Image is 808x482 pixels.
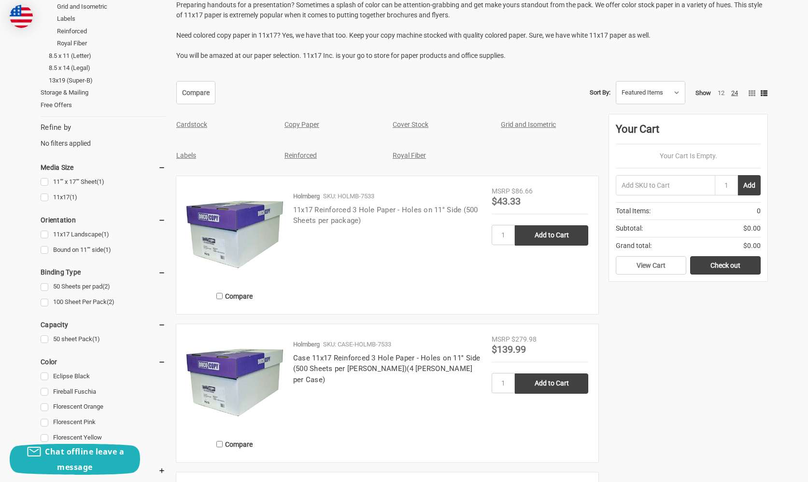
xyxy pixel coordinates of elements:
a: Florescent Yellow [41,431,166,444]
span: $139.99 [492,344,526,355]
div: MSRP [492,186,510,196]
a: Compare [176,81,215,104]
input: Compare [216,293,223,299]
a: Fireball Fuschia [41,386,166,399]
input: Add to Cart [515,373,588,394]
img: Case 11x17 Reinforced 3 Hole Paper - Holes on 11'' Side (500 Sheets per package)(4 Reams per Case) [186,334,283,431]
span: Show [695,89,711,96]
h5: Media Size [41,162,166,173]
span: You will be amazed at our paper selection. 11x17 Inc. is your go to store for paper products and ... [176,52,506,59]
h5: Refine by [41,122,166,133]
a: Reinforced [284,151,317,159]
a: 100 Sheet Per Pack [41,296,166,309]
span: Chat offline leave a message [45,446,124,472]
a: 11x17 Reinforced 3 Hole Paper - Holes on 11'' Side (500 Sheets per package) [293,206,478,225]
a: 8.5 x 14 (Legal) [49,62,166,74]
button: Chat offline leave a message [10,444,140,475]
button: Add [738,175,761,195]
span: (1) [92,335,100,343]
p: SKU: CASE-HOLMB-7533 [323,340,391,349]
a: Labels [176,151,196,159]
a: View Cart [616,256,686,275]
span: $43.33 [492,195,521,207]
span: $86.66 [511,187,533,195]
span: Subtotal: [616,223,643,234]
span: (2) [107,298,114,305]
span: (1) [70,193,77,201]
a: Check out [690,256,761,275]
span: (1) [97,178,104,185]
a: Labels [57,13,166,25]
a: Free Offers [41,99,166,111]
h5: Color [41,356,166,368]
span: $279.98 [511,335,537,343]
a: Grid and Isometric [501,121,556,128]
a: Case 11x17 Reinforced 3 Hole Paper - Holes on 11'' Side (500 Sheets per [PERSON_NAME])(4 [PERSON_... [293,354,481,384]
a: Florescent Pink [41,416,166,429]
a: 8.5 x 11 (Letter) [49,50,166,62]
span: (1) [101,231,109,238]
a: 11x17 Landscape [41,228,166,241]
h5: Binding Type [41,266,166,278]
a: Florescent Orange [41,400,166,413]
span: Need colored copy paper in 11x17? Yes, we have that too. Keep your copy machine stocked with qual... [176,31,651,39]
span: Preparing handouts for a presentation? Sometimes a splash of color can be attention-grabbing and ... [176,1,762,19]
span: 0 [757,206,761,216]
h5: Capacity [41,319,166,331]
div: Your Cart [616,121,761,144]
div: No filters applied [41,122,166,148]
a: Royal Fiber [393,151,426,159]
a: Storage & Mailing [41,86,166,99]
p: SKU: HOLMB-7533 [323,192,374,201]
a: Cover Stock [393,121,428,128]
input: Compare [216,441,223,447]
a: 12 [718,89,724,96]
label: Compare [186,436,283,452]
span: (2) [102,283,110,290]
div: MSRP [492,334,510,344]
a: 11"" x 17"" Sheet [41,176,166,189]
a: Cardstock [176,121,207,128]
a: Reinforced [57,25,166,38]
span: $0.00 [743,223,761,234]
p: Holmberg [293,340,320,349]
p: Your Cart Is Empty. [616,151,761,161]
input: Add SKU to Cart [616,175,715,195]
a: Royal Fiber [57,37,166,50]
p: Holmberg [293,192,320,201]
a: 13x19 (Super-B) [49,74,166,87]
a: Bound on 11"" side [41,244,166,257]
a: 50 Sheets per pad [41,280,166,293]
img: 11x17 Reinforced 3 Hole Paper - Holes on 11'' Side (500 Sheets per package) [186,186,283,283]
a: Grid and Isometric [57,0,166,13]
span: Grand total: [616,241,652,251]
input: Add to Cart [515,225,588,246]
a: 24 [731,89,738,96]
a: 11x17 [41,191,166,204]
a: Copy Paper [284,121,319,128]
a: Eclipse Black [41,370,166,383]
span: $0.00 [743,241,761,251]
h5: Orientation [41,214,166,226]
img: duty and tax information for United States [10,5,33,28]
label: Sort By: [590,85,610,100]
label: Compare [186,288,283,304]
span: Total Items: [616,206,651,216]
span: (1) [103,246,111,253]
a: 50 sheet Pack [41,333,166,346]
